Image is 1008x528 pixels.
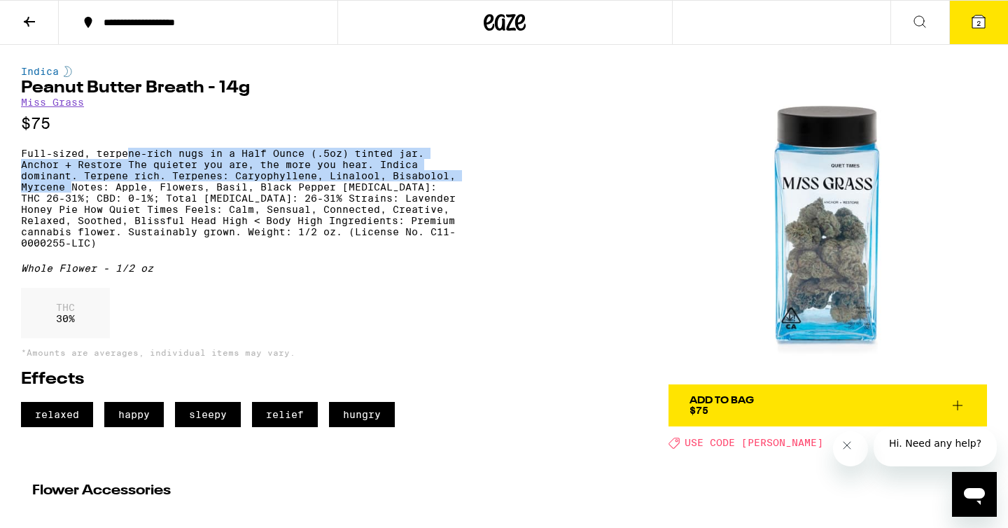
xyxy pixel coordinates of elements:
[21,80,456,97] h1: Peanut Butter Breath - 14g
[21,371,456,388] h2: Effects
[689,405,708,416] span: $75
[21,97,84,108] a: Miss Grass
[952,472,997,517] iframe: Button to launch messaging window
[689,396,754,405] div: Add To Bag
[949,1,1008,44] button: 2
[21,66,456,77] div: Indica
[252,402,318,427] span: relief
[175,402,241,427] span: sleepy
[21,402,93,427] span: relaxed
[21,348,456,357] p: *Amounts are averages, individual items may vary.
[668,384,987,426] button: Add To Bag$75
[21,148,456,249] p: Full-sized, terpene-rich nugs in a Half Ounce (.5oz) tinted jar. Anchor + Restore The quieter you...
[668,66,987,384] img: Miss Grass - Peanut Butter Breath - 14g
[21,288,110,338] div: 30 %
[104,402,164,427] span: happy
[56,302,75,313] p: THC
[874,428,997,466] iframe: Message from company
[976,19,981,27] span: 2
[32,484,976,498] h2: Flower Accessories
[21,263,456,274] div: Whole Flower - 1/2 oz
[64,66,72,77] img: indicaColor.svg
[685,438,823,449] span: USE CODE [PERSON_NAME]
[329,402,395,427] span: hungry
[833,431,868,466] iframe: Close message
[21,115,456,132] p: $75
